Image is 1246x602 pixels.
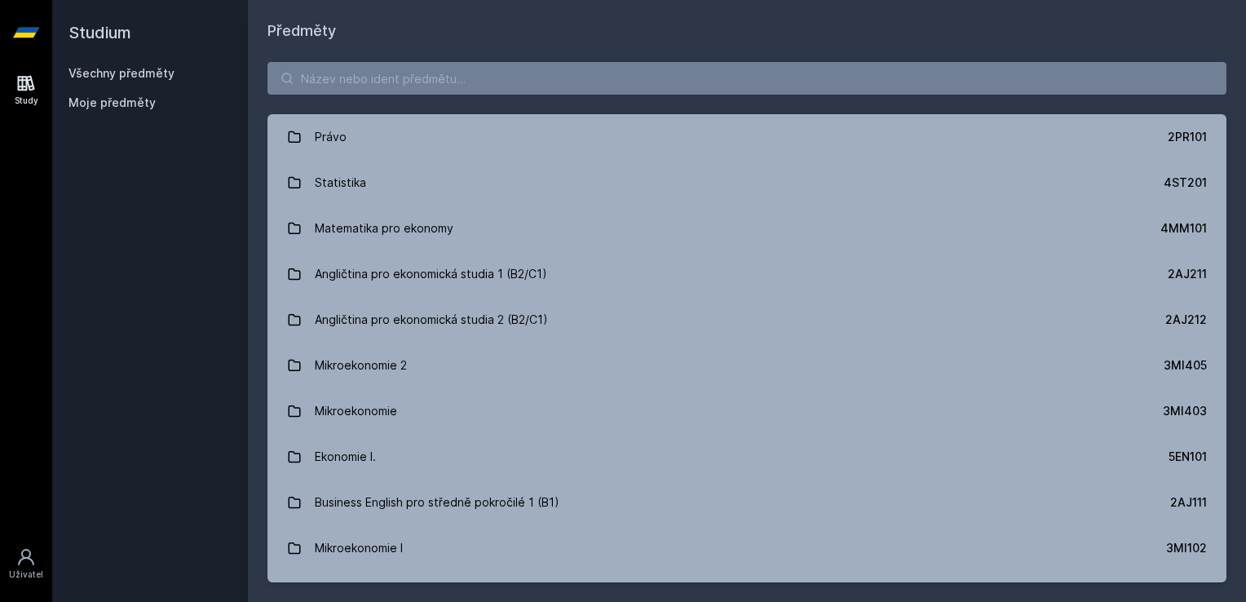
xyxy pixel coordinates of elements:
[1169,449,1207,465] div: 5EN101
[1160,220,1207,237] div: 4MM101
[1168,266,1207,282] div: 2AJ211
[267,297,1226,343] a: Angličtina pro ekonomická studia 2 (B2/C1) 2AJ212
[315,349,407,382] div: Mikroekonomie 2
[1165,312,1207,328] div: 2AJ212
[1166,540,1207,556] div: 3MI102
[267,388,1226,434] a: Mikroekonomie 3MI403
[315,166,366,199] div: Statistika
[267,114,1226,160] a: Právo 2PR101
[315,440,376,473] div: Ekonomie I.
[267,434,1226,480] a: Ekonomie I. 5EN101
[315,486,559,519] div: Business English pro středně pokročilé 1 (B1)
[315,121,347,153] div: Právo
[267,343,1226,388] a: Mikroekonomie 2 3MI405
[1163,403,1207,419] div: 3MI403
[1170,494,1207,511] div: 2AJ111
[3,65,49,115] a: Study
[1164,357,1207,374] div: 3MI405
[267,20,1226,42] h1: Předměty
[267,160,1226,206] a: Statistika 4ST201
[267,480,1226,525] a: Business English pro středně pokročilé 1 (B1) 2AJ111
[3,539,49,589] a: Uživatel
[9,569,43,581] div: Uživatel
[315,258,547,290] div: Angličtina pro ekonomická studia 1 (B2/C1)
[315,395,397,427] div: Mikroekonomie
[15,95,38,107] div: Study
[267,206,1226,251] a: Matematika pro ekonomy 4MM101
[1164,175,1207,191] div: 4ST201
[68,66,175,80] a: Všechny předměty
[315,303,548,336] div: Angličtina pro ekonomická studia 2 (B2/C1)
[267,251,1226,297] a: Angličtina pro ekonomická studia 1 (B2/C1) 2AJ211
[267,62,1226,95] input: Název nebo ident předmětu…
[1168,129,1207,145] div: 2PR101
[68,95,156,111] span: Moje předměty
[315,532,403,564] div: Mikroekonomie I
[267,525,1226,571] a: Mikroekonomie I 3MI102
[315,212,453,245] div: Matematika pro ekonomy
